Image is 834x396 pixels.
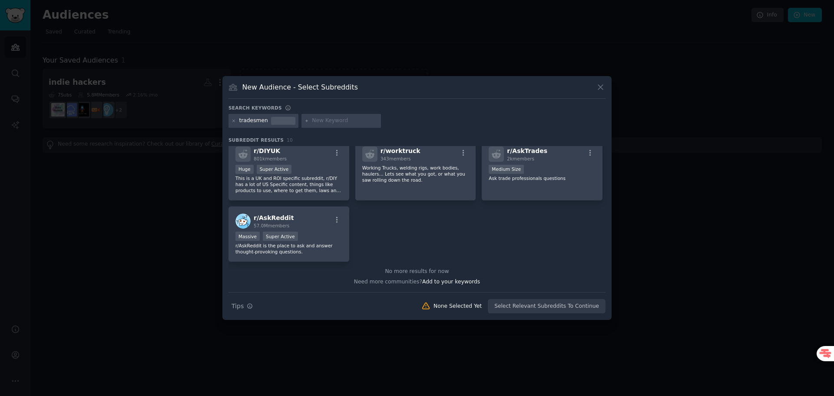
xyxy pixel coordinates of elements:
p: Ask trade professionals questions [489,175,596,181]
span: r/ AskTrades [507,147,547,154]
span: 343 members [381,156,411,161]
div: tradesmen [239,117,268,125]
span: Add to your keywords [422,279,480,285]
div: None Selected Yet [434,303,482,310]
input: New Keyword [312,117,378,125]
div: Need more communities? [228,275,606,286]
span: 2k members [507,156,534,161]
span: 57.0M members [254,223,289,228]
span: Subreddit Results [228,137,284,143]
button: Tips [228,299,256,314]
h3: Search keywords [228,105,282,111]
span: Tips [232,302,244,311]
img: AskReddit [235,213,251,229]
span: r/ AskReddit [254,214,294,221]
p: Working Trucks, welding rigs, work bodies, haulers... Lets see what you got, or what you saw roll... [362,165,469,183]
p: This is a UK and ROI specific subreddit, r/DIY has a lot of US Specific content, things like prod... [235,175,342,193]
h3: New Audience - Select Subreddits [242,83,358,92]
span: 801k members [254,156,287,161]
div: Super Active [263,232,298,241]
div: Medium Size [489,165,524,174]
div: Super Active [257,165,292,174]
p: r/AskReddit is the place to ask and answer thought-provoking questions. [235,243,342,255]
div: No more results for now [228,268,606,276]
div: Huge [235,165,254,174]
span: r/ worktruck [381,147,420,154]
span: r/ DIYUK [254,147,280,154]
div: Massive [235,232,260,241]
span: 10 [287,137,293,143]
